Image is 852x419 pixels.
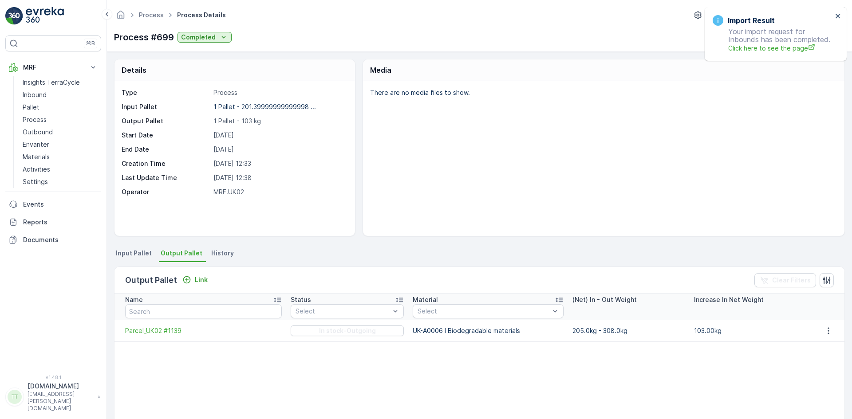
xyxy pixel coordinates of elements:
[728,43,832,53] a: Click here to see the page
[5,213,101,231] a: Reports
[195,275,208,284] p: Link
[690,320,812,341] td: 103.00kg
[116,249,152,258] span: Input Pallet
[177,32,232,43] button: Completed
[122,131,210,140] p: Start Date
[370,88,835,97] p: There are no media files to show.
[122,173,210,182] p: Last Update Time
[418,307,550,316] p: Select
[213,173,346,182] p: [DATE] 12:38
[694,295,764,304] p: Increase In Net Weight
[713,27,832,53] p: Your import request for Inbounds has been completed.
[19,176,101,188] a: Settings
[125,326,282,335] a: Parcel_UK02 #1139
[213,117,346,125] p: 1 Pallet - 103 kg
[23,153,50,161] p: Materials
[291,295,311,304] p: Status
[296,307,390,316] p: Select
[23,103,39,112] p: Pallet
[19,101,101,114] a: Pallet
[122,159,210,168] p: Creation Time
[23,218,98,227] p: Reports
[213,131,346,140] p: [DATE]
[122,188,210,196] p: Operator
[122,88,210,97] p: Type
[122,145,210,154] p: End Date
[28,391,93,412] p: [EMAIL_ADDRESS][PERSON_NAME][DOMAIN_NAME]
[86,40,95,47] p: ⌘B
[19,151,101,163] a: Materials
[23,128,53,137] p: Outbound
[408,320,568,341] td: UK-A0006 I Biodegradable materials
[5,382,101,412] button: TT[DOMAIN_NAME][EMAIL_ADDRESS][PERSON_NAME][DOMAIN_NAME]
[114,31,174,44] p: Process #699
[213,159,346,168] p: [DATE] 12:33
[125,274,177,286] p: Output Pallet
[19,138,101,151] a: Envanter
[370,65,391,75] p: Media
[28,382,93,391] p: [DOMAIN_NAME]
[19,76,101,89] a: Insights TerraCycle
[572,295,637,304] p: (Net) In - Out Weight
[23,115,47,124] p: Process
[125,295,143,304] p: Name
[181,33,216,42] p: Completed
[772,276,811,285] p: Clear Filters
[23,200,98,209] p: Events
[213,103,316,110] p: 1 Pallet - 201.39999999999998 ...
[23,78,80,87] p: Insights TerraCycle
[125,304,282,318] input: Search
[5,375,101,380] span: v 1.48.1
[213,88,346,97] p: Process
[19,163,101,176] a: Activities
[19,126,101,138] a: Outbound
[211,249,234,258] span: History
[122,65,146,75] p: Details
[116,13,126,21] a: Homepage
[19,89,101,101] a: Inbound
[5,59,101,76] button: MRF
[23,63,83,72] p: MRF
[568,320,690,341] td: 205.0kg - 308.0kg
[23,90,47,99] p: Inbound
[835,12,841,21] button: close
[175,11,228,20] span: Process Details
[5,231,101,249] a: Documents
[23,140,49,149] p: Envanter
[5,196,101,213] a: Events
[754,273,816,287] button: Clear Filters
[8,390,22,404] div: TT
[213,145,346,154] p: [DATE]
[26,7,64,25] img: logo_light-DOdMpM7g.png
[23,235,98,244] p: Documents
[213,188,346,196] p: MRF.UK02
[19,114,101,126] a: Process
[728,15,775,26] h3: Import Result
[161,249,202,258] span: Output Pallet
[291,325,404,336] button: In stock-Outgoing
[122,102,210,111] p: Input Pallet
[5,7,23,25] img: logo
[139,11,164,19] a: Process
[23,177,48,186] p: Settings
[23,165,50,174] p: Activities
[122,117,210,125] p: Output Pallet
[179,274,211,285] button: Link
[413,295,438,304] p: Material
[319,326,376,335] p: In stock-Outgoing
